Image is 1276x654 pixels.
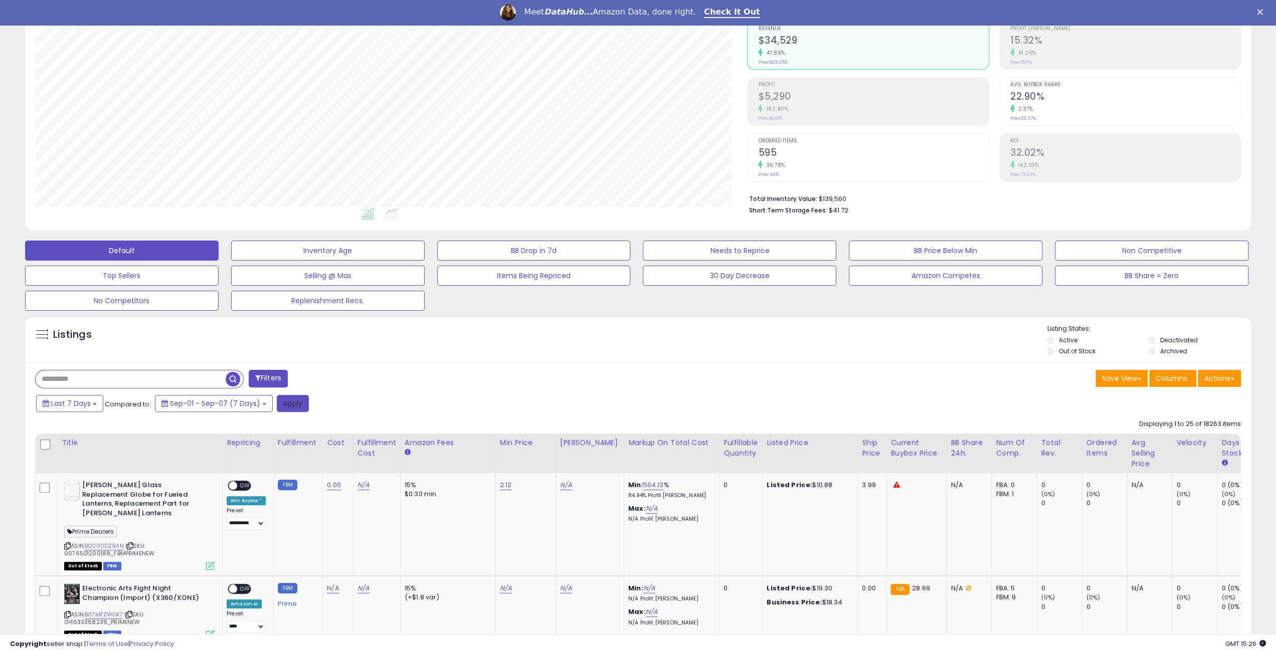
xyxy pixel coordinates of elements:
[1015,49,1036,57] small: 91.26%
[237,482,253,490] span: OFF
[1160,347,1187,355] label: Archived
[10,639,47,648] strong: Copyright
[405,448,411,457] small: Amazon Fees.
[628,595,711,602] p: N/A Profit [PERSON_NAME]
[628,516,711,523] p: N/A Profit [PERSON_NAME]
[749,194,817,203] b: Total Inventory Value:
[996,438,1032,459] div: Num of Comp.
[862,481,878,490] div: 3.99
[628,492,711,499] p: 84.94% Profit [PERSON_NAME]
[749,206,827,214] b: Short Term Storage Fees:
[951,481,984,490] div: N/A
[1058,347,1095,355] label: Out of Stock
[437,266,631,286] button: Items Being Repriced
[628,607,646,616] b: Max:
[231,241,425,261] button: Inventory Age
[1086,499,1127,508] div: 0
[357,583,370,593] a: N/A
[64,584,80,604] img: 51KqJpR9a2L._SL40_.jpg
[64,584,215,637] div: ASIN:
[1156,373,1187,383] span: Columns
[1131,481,1164,490] div: N/A
[85,610,123,619] a: B07MFZWDK7
[1010,115,1036,121] small: Prev: 22.37%
[1086,438,1123,459] div: Ordered Items
[643,241,836,261] button: Needs to Reprice
[1149,370,1196,387] button: Columns
[227,599,262,608] div: Amazon AI
[1041,584,1081,593] div: 0
[1221,438,1258,459] div: Days In Stock
[624,433,719,473] th: The percentage added to the cost of goods (COGS) that forms the calculator for Min & Max prices.
[1010,138,1240,144] span: ROI
[643,266,836,286] button: 30 Day Decrease
[500,480,512,490] a: 2.12
[1198,370,1241,387] button: Actions
[277,395,309,412] button: Apply
[237,585,253,593] span: OFF
[227,496,266,505] div: Win BuyBox *
[996,490,1029,499] div: FBM: 1
[405,490,488,499] div: $0.30 min
[1010,91,1240,104] h2: 22.90%
[1176,602,1217,611] div: 0
[1058,336,1077,344] label: Active
[51,398,91,408] span: Last 7 Days
[1176,593,1190,601] small: (0%)
[155,395,273,412] button: Sep-01 - Sep-07 (7 Days)
[1176,438,1213,448] div: Velocity
[500,5,516,21] img: Profile image for Georgie
[231,291,425,311] button: Replenishment Recs.
[704,7,760,18] a: Check It Out
[64,542,154,557] span: | SKU: 0076501200188_FBMPRIMENEW
[628,480,643,490] b: Min:
[357,438,396,459] div: Fulfillment Cost
[996,593,1029,602] div: FBM: 9
[130,639,174,648] a: Privacy Policy
[1055,241,1248,261] button: Non Competitive
[723,584,755,593] div: 0
[1221,593,1235,601] small: (0%)
[1041,438,1077,459] div: Total Rev.
[951,584,984,593] div: N/A
[103,562,121,570] span: FBM
[1041,481,1081,490] div: 0
[862,438,882,459] div: Ship Price
[758,115,782,121] small: Prev: $1,870
[405,584,488,593] div: 15%
[1176,499,1217,508] div: 0
[64,610,144,625] span: | SKU: 014633368239_PRIMENEW
[437,241,631,261] button: BB Drop in 7d
[849,241,1042,261] button: BB Price Below Min
[767,598,850,607] div: $18.34
[170,398,260,408] span: Sep-01 - Sep-07 (7 Days)
[628,504,646,513] b: Max:
[758,171,778,177] small: Prev: 435
[862,584,878,593] div: 0.00
[628,438,715,448] div: Markup on Total Cost
[767,480,812,490] b: Listed Price:
[249,370,288,387] button: Filters
[1015,161,1039,169] small: 142.03%
[62,438,218,448] div: Title
[749,192,1233,204] li: $139,560
[64,481,215,569] div: ASIN:
[560,480,572,490] a: N/A
[1086,584,1127,593] div: 0
[1047,324,1251,334] p: Listing States:
[1086,593,1100,601] small: (0%)
[1131,584,1164,593] div: N/A
[64,562,102,570] span: All listings that are currently out of stock and unavailable for purchase on Amazon
[1055,266,1248,286] button: BB Share = Zero
[560,583,572,593] a: N/A
[1160,336,1198,344] label: Deactivated
[327,480,341,490] a: 0.00
[327,438,349,448] div: Cost
[1139,419,1241,429] div: Displaying 1 to 25 of 18263 items
[1041,593,1055,601] small: (0%)
[628,619,711,626] p: N/A Profit [PERSON_NAME]
[1221,459,1227,468] small: Days In Stock.
[500,583,512,593] a: N/A
[758,91,988,104] h2: $5,290
[357,480,370,490] a: N/A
